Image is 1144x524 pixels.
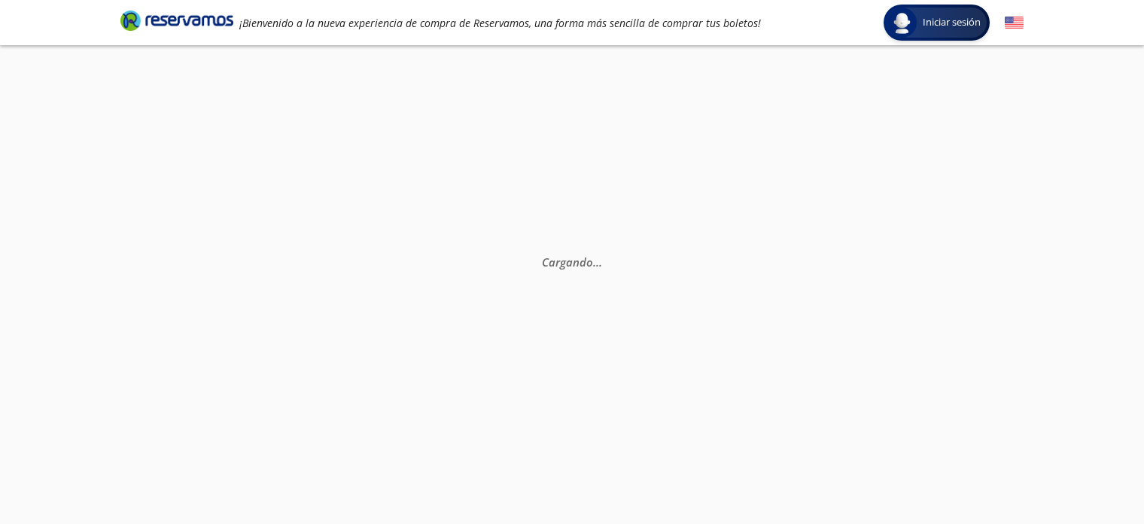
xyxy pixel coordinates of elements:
[239,16,761,30] em: ¡Bienvenido a la nueva experiencia de compra de Reservamos, una forma más sencilla de comprar tus...
[596,254,599,270] span: .
[593,254,596,270] span: .
[1005,14,1024,32] button: English
[542,254,602,270] em: Cargando
[599,254,602,270] span: .
[917,15,987,30] span: Iniciar sesión
[120,9,233,36] a: Brand Logo
[120,9,233,32] i: Brand Logo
